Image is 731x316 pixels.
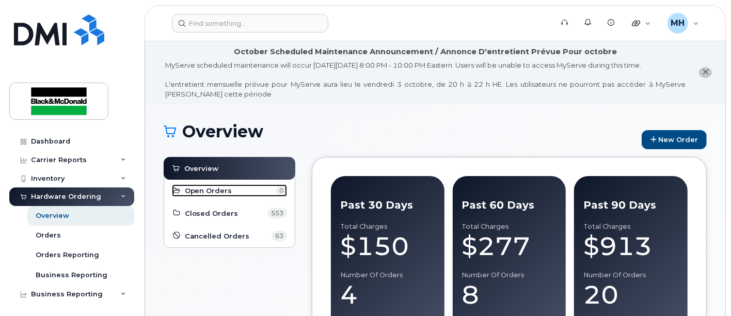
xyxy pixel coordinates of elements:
[462,271,557,279] div: Number of Orders
[267,208,287,218] span: 553
[185,231,250,241] span: Cancelled Orders
[234,46,617,57] div: October Scheduled Maintenance Announcement / Annonce D'entretient Prévue Pour octobre
[165,60,686,99] div: MyServe scheduled maintenance will occur [DATE][DATE] 8:00 PM - 10:00 PM Eastern. Users will be u...
[340,271,435,279] div: Number of Orders
[164,122,637,140] h1: Overview
[462,198,557,213] div: Past 60 Days
[185,186,232,196] span: Open Orders
[276,185,287,196] span: 0
[340,231,435,262] div: $150
[462,231,557,262] div: $277
[583,223,678,231] div: Total Charges
[642,130,707,149] a: New Order
[272,231,287,241] span: 63
[583,231,678,262] div: $913
[699,67,712,78] button: close notification
[340,223,435,231] div: Total Charges
[172,207,287,219] a: Closed Orders 553
[340,198,435,213] div: Past 30 Days
[583,271,678,279] div: Number of Orders
[171,162,288,175] a: Overview
[172,184,287,197] a: Open Orders 0
[184,164,219,173] span: Overview
[185,209,239,218] span: Closed Orders
[172,230,287,242] a: Cancelled Orders 63
[583,198,678,213] div: Past 90 Days
[583,279,678,310] div: 20
[462,279,557,310] div: 8
[462,223,557,231] div: Total Charges
[340,279,435,310] div: 4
